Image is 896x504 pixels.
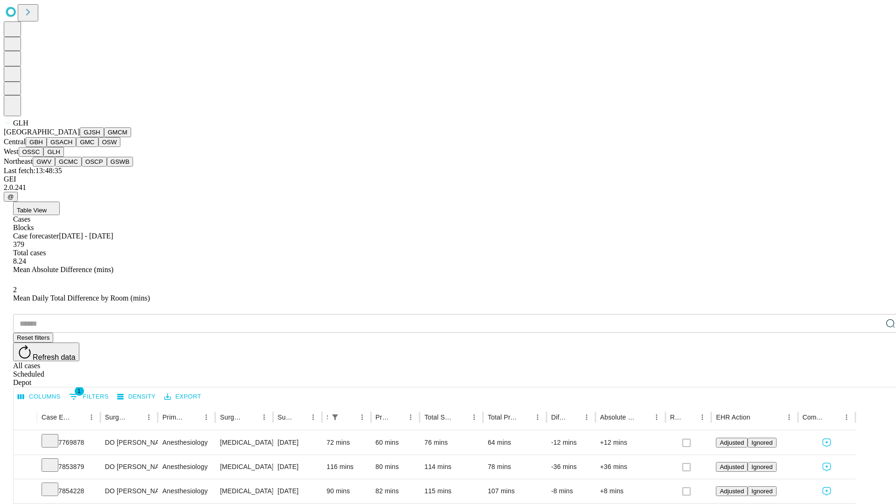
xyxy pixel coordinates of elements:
[424,479,478,503] div: 115 mins
[4,183,892,192] div: 2.0.241
[751,439,772,446] span: Ignored
[33,353,76,361] span: Refresh data
[42,479,96,503] div: 7854228
[720,488,744,495] span: Adjusted
[488,455,542,479] div: 78 mins
[278,431,317,455] div: [DATE]
[327,413,328,421] div: Scheduled In Room Duration
[670,413,682,421] div: Resolved in EHR
[13,119,28,127] span: GLH
[840,411,853,424] button: Menu
[488,479,542,503] div: 107 mins
[4,147,19,155] span: West
[105,413,128,421] div: Surgeon Name
[72,411,85,424] button: Sort
[551,455,591,479] div: -36 mins
[82,157,107,167] button: OSCP
[13,333,53,343] button: Reset filters
[376,431,415,455] div: 60 mins
[85,411,98,424] button: Menu
[716,462,748,472] button: Adjusted
[488,431,542,455] div: 64 mins
[18,459,32,476] button: Expand
[391,411,404,424] button: Sort
[105,455,153,479] div: DO [PERSON_NAME] Do
[716,413,750,421] div: EHR Action
[15,390,63,404] button: Select columns
[258,411,271,424] button: Menu
[637,411,650,424] button: Sort
[278,455,317,479] div: [DATE]
[55,157,82,167] button: GCMC
[162,455,210,479] div: Anesthesiology
[42,431,96,455] div: 7769878
[551,479,591,503] div: -8 mins
[80,127,104,137] button: GJSH
[4,157,33,165] span: Northeast
[42,455,96,479] div: 7853879
[200,411,213,424] button: Menu
[76,137,98,147] button: GMC
[43,147,63,157] button: GLH
[748,486,776,496] button: Ignored
[13,257,26,265] span: 8.24
[59,232,113,240] span: [DATE] - [DATE]
[115,390,158,404] button: Density
[329,411,342,424] button: Show filters
[162,413,186,421] div: Primary Service
[531,411,544,424] button: Menu
[751,463,772,470] span: Ignored
[220,455,268,479] div: [MEDICAL_DATA]
[376,455,415,479] div: 80 mins
[551,413,566,421] div: Difference
[142,411,155,424] button: Menu
[67,389,111,404] button: Show filters
[716,438,748,448] button: Adjusted
[17,207,47,214] span: Table View
[18,435,32,451] button: Expand
[650,411,663,424] button: Menu
[720,439,744,446] span: Adjusted
[26,137,47,147] button: GBH
[47,137,76,147] button: GSACH
[13,294,150,302] span: Mean Daily Total Difference by Room (mins)
[567,411,580,424] button: Sort
[748,462,776,472] button: Ignored
[751,488,772,495] span: Ignored
[162,431,210,455] div: Anesthesiology
[220,431,268,455] div: [MEDICAL_DATA] PARTIAL
[4,167,62,175] span: Last fetch: 13:48:35
[18,483,32,500] button: Expand
[7,193,14,200] span: @
[307,411,320,424] button: Menu
[42,413,71,421] div: Case Epic Id
[4,138,26,146] span: Central
[19,147,44,157] button: OSSC
[327,455,366,479] div: 116 mins
[327,431,366,455] div: 72 mins
[98,137,121,147] button: OSW
[803,413,826,421] div: Comments
[600,413,636,421] div: Absolute Difference
[278,479,317,503] div: [DATE]
[13,286,17,294] span: 2
[4,192,18,202] button: @
[13,202,60,215] button: Table View
[105,431,153,455] div: DO [PERSON_NAME] Do
[455,411,468,424] button: Sort
[17,334,49,341] span: Reset filters
[13,232,59,240] span: Case forecaster
[327,479,366,503] div: 90 mins
[104,127,131,137] button: GMCM
[220,479,268,503] div: [MEDICAL_DATA]
[187,411,200,424] button: Sort
[343,411,356,424] button: Sort
[696,411,709,424] button: Menu
[13,240,24,248] span: 379
[376,413,391,421] div: Predicted In Room Duration
[751,411,764,424] button: Sort
[580,411,593,424] button: Menu
[424,413,454,421] div: Total Scheduled Duration
[600,455,661,479] div: +36 mins
[356,411,369,424] button: Menu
